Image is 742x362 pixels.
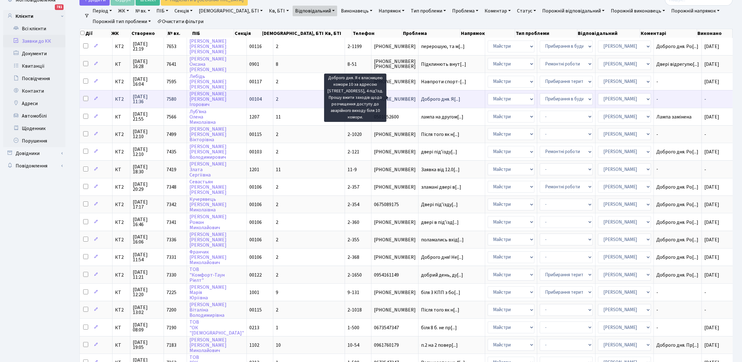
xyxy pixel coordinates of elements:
[374,273,416,278] span: 0954161149
[166,201,176,208] span: 7342
[460,29,515,38] th: Напрямок
[189,143,227,161] a: [PERSON_NAME][PERSON_NAME]Володимирович
[421,96,460,103] span: Доброго дня. Я[...]
[704,289,706,296] span: -
[656,254,698,261] span: Доброго дня. Ро[...]
[656,201,698,208] span: Доброго дня. Ро[...]
[421,61,466,68] span: Підклинють внут[...]
[276,236,278,243] span: 2
[324,74,386,122] div: Доброго дня. Я є власницею комори 10 за адресою [STREET_ADDRESS], 4 під'їзд. Прошу вжити заходів ...
[166,131,176,138] span: 7499
[374,325,416,330] span: 0673547347
[347,219,359,226] span: 2-360
[374,149,416,154] span: [PHONE_NUMBER]
[656,184,698,191] span: Доброго дня. Ро[...]
[276,131,278,138] span: 2
[55,4,64,10] div: 781
[421,166,460,173] span: Заявка від 12.0[...]
[133,200,161,210] span: [DATE] 17:17
[249,166,259,173] span: 1201
[276,113,281,120] span: 11
[669,6,722,16] a: Порожній напрямок
[421,272,463,278] span: добрий день, ду[...]
[421,306,459,313] span: Після того як н[...]
[249,289,259,296] span: 1001
[133,340,161,350] span: [DATE] 19:05
[276,148,278,155] span: 2
[166,96,176,103] span: 7580
[189,249,227,266] a: Франчик[PERSON_NAME]Миколайович
[3,110,65,122] a: Автомобілі
[115,79,127,84] span: КТ2
[374,290,416,295] span: [PHONE_NUMBER]
[80,29,111,38] th: Дії
[421,201,458,208] span: Двері підʼізду[...]
[133,129,161,139] span: [DATE] 12:10
[656,148,698,155] span: Доброго дня. Ро[...]
[656,290,699,295] span: -
[115,273,127,278] span: КТ2
[374,97,416,102] span: [PHONE_NUMBER]
[374,220,416,225] span: [PHONE_NUMBER]
[249,201,262,208] span: 00106
[704,184,719,191] span: [DATE]
[133,147,161,157] span: [DATE] 12:10
[166,166,176,173] span: 7419
[656,307,699,312] span: -
[115,307,127,312] span: КТ2
[189,73,227,90] a: Лебідь[PERSON_NAME][PERSON_NAME]
[189,108,216,126] a: Луб'янаОленаМиколаївна
[189,301,227,319] a: [PERSON_NAME]ВіталінаВолодимирівна
[249,324,259,331] span: 0213
[421,254,463,261] span: Доброго дня! Не[...]
[167,29,191,38] th: № вх.
[515,29,577,38] th: Тип проблеми
[421,43,465,50] span: перерошую, та м[...]
[115,202,127,207] span: КТ2
[347,61,357,68] span: 8-51
[115,149,127,154] span: КТ2
[374,132,416,137] span: [PHONE_NUMBER]
[704,219,719,226] span: [DATE]
[656,325,699,330] span: -
[192,29,234,38] th: ПІБ
[704,166,706,173] span: -
[189,319,244,336] a: ТОВ"ОК"[DEMOGRAPHIC_DATA]"
[640,29,697,38] th: Коментарі
[276,78,278,85] span: 2
[189,126,227,143] a: [PERSON_NAME][PERSON_NAME]Вікторівна
[115,237,127,242] span: КТ2
[276,342,281,349] span: 10
[704,61,719,68] span: [DATE]
[347,324,359,331] span: 1-500
[374,167,416,172] span: [PHONE_NUMBER]
[249,61,259,68] span: 0901
[338,6,375,16] a: Виконавець
[421,184,461,191] span: зламані двері в[...]
[189,336,227,354] a: [PERSON_NAME][PERSON_NAME]Миколайович
[189,284,227,301] a: [PERSON_NAME]МаріяЮріївна
[276,96,278,103] span: 2
[166,43,176,50] span: 7653
[421,324,457,331] span: біля 8 б. не пр[...]
[115,343,127,348] span: КТ
[133,234,161,244] span: [DATE] 16:06
[133,59,161,69] span: [DATE] 16:28
[482,6,513,16] a: Коментар
[704,236,719,243] span: [DATE]
[656,167,699,172] span: -
[347,342,359,349] span: 10-54
[249,236,262,243] span: 00106
[374,44,416,49] span: [PHONE_NUMBER]
[249,148,262,155] span: 00103
[166,113,176,120] span: 7566
[704,254,719,261] span: [DATE]
[697,29,733,38] th: Виконано
[577,29,640,38] th: Відповідальний
[656,114,699,119] span: Лампа замінена
[276,201,278,208] span: 2
[90,16,153,27] a: Порожній тип проблеми
[704,306,706,313] span: -
[656,79,699,84] span: -
[276,43,278,50] span: 2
